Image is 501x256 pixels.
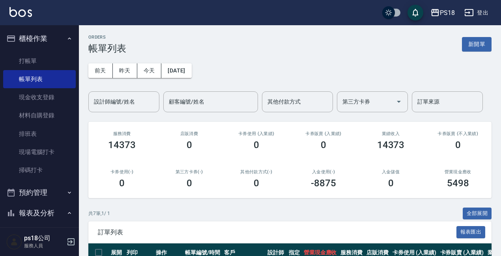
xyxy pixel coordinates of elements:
[6,234,22,250] img: Person
[3,106,76,124] a: 材料自購登錄
[461,6,492,20] button: 登出
[463,208,492,220] button: 全部展開
[161,63,191,78] button: [DATE]
[88,43,126,54] h3: 帳單列表
[3,226,76,244] a: 報表目錄
[3,52,76,70] a: 打帳單
[254,139,259,150] h3: 0
[187,178,192,189] h3: 0
[3,143,76,161] a: 現場電腦打卡
[254,178,259,189] h3: 0
[462,40,492,48] a: 新開單
[393,95,405,108] button: Open
[377,139,405,150] h3: 14373
[455,139,461,150] h3: 0
[113,63,137,78] button: 昨天
[456,226,486,238] button: 報表匯出
[165,169,213,174] h2: 第三方卡券(-)
[88,35,126,40] h2: ORDERS
[98,228,456,236] span: 訂單列表
[366,131,415,136] h2: 業績收入
[88,63,113,78] button: 前天
[366,169,415,174] h2: 入金儲值
[456,228,486,236] a: 報表匯出
[3,182,76,203] button: 預約管理
[427,5,458,21] button: PS18
[299,131,348,136] h2: 卡券販賣 (入業績)
[3,88,76,106] a: 現金收支登錄
[119,178,125,189] h3: 0
[3,70,76,88] a: 帳單列表
[98,131,146,136] h3: 服務消費
[434,169,482,174] h2: 營業現金應收
[311,178,336,189] h3: -8875
[440,8,455,18] div: PS18
[321,139,326,150] h3: 0
[165,131,213,136] h2: 店販消費
[108,139,136,150] h3: 14373
[137,63,162,78] button: 今天
[9,7,32,17] img: Logo
[3,161,76,179] a: 掃碼打卡
[3,125,76,143] a: 排班表
[88,210,110,217] p: 共 7 筆, 1 / 1
[434,131,482,136] h2: 卡券販賣 (不入業績)
[98,169,146,174] h2: 卡券使用(-)
[24,234,64,242] h5: ps18公司
[24,242,64,249] p: 服務人員
[447,178,469,189] h3: 5498
[408,5,423,20] button: save
[232,169,280,174] h2: 其他付款方式(-)
[3,203,76,223] button: 報表及分析
[3,28,76,49] button: 櫃檯作業
[187,139,192,150] h3: 0
[462,37,492,52] button: 新開單
[299,169,348,174] h2: 入金使用(-)
[388,178,394,189] h3: 0
[232,131,280,136] h2: 卡券使用 (入業績)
